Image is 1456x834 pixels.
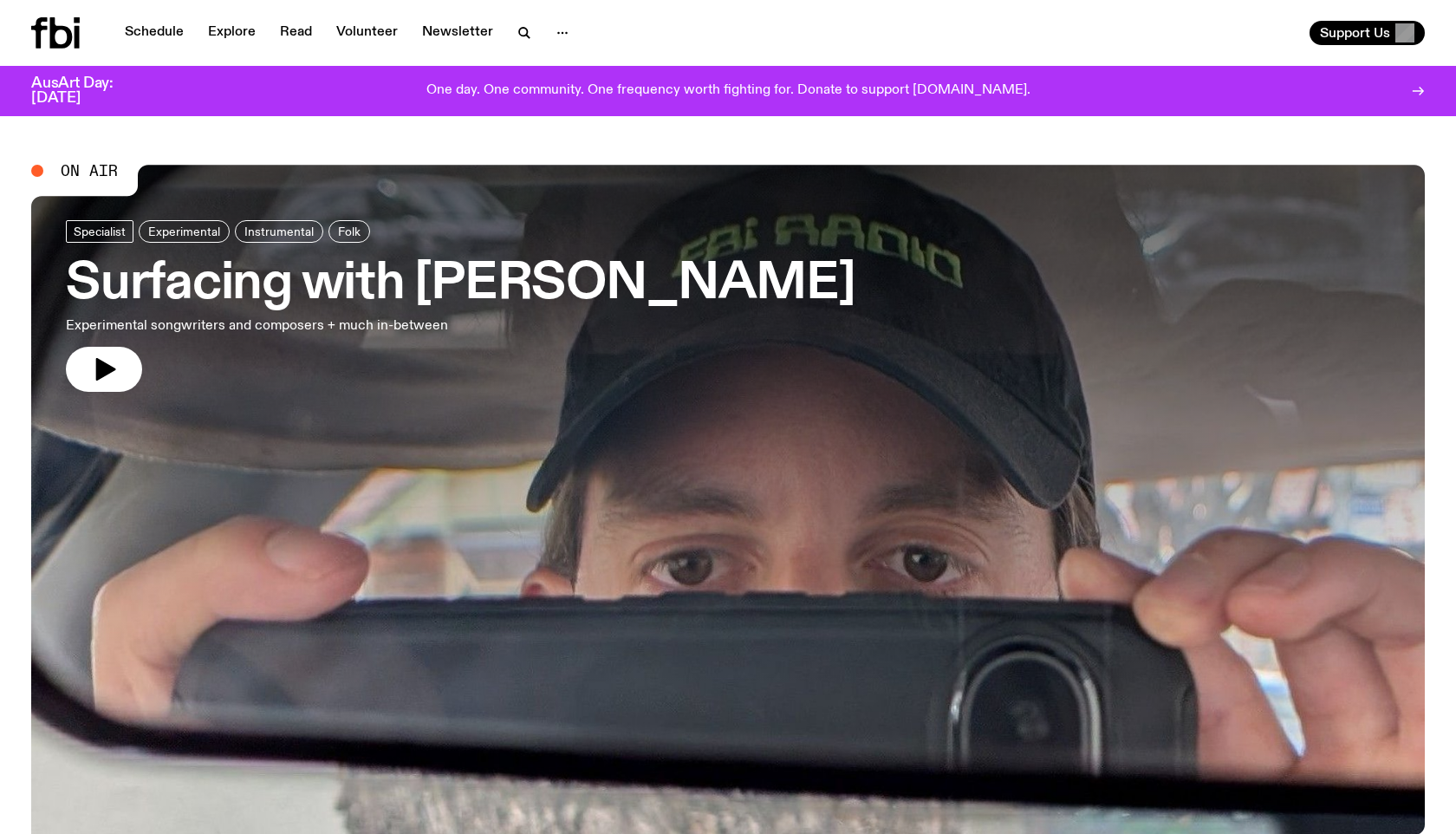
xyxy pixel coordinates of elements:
span: Instrumental [244,225,314,238]
a: Experimental [139,220,230,243]
a: Instrumental [235,220,323,243]
a: Volunteer [326,21,408,45]
a: Newsletter [412,21,504,45]
p: Experimental songwriters and composers + much in-between [66,316,510,336]
a: Schedule [114,21,194,45]
span: Folk [338,225,361,238]
a: Surfacing with [PERSON_NAME]Experimental songwriters and composers + much in-between [66,220,855,392]
span: Experimental [148,225,220,238]
a: Explore [198,21,266,45]
h3: AusArt Day: [DATE] [31,76,142,106]
h3: Surfacing with [PERSON_NAME] [66,260,855,309]
a: Read [270,21,322,45]
span: On Air [61,163,118,179]
button: Support Us [1310,21,1425,45]
a: Specialist [66,220,133,243]
a: Folk [328,220,370,243]
p: One day. One community. One frequency worth fighting for. Donate to support [DOMAIN_NAME]. [426,83,1030,99]
span: Support Us [1320,25,1390,41]
span: Specialist [74,225,126,238]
